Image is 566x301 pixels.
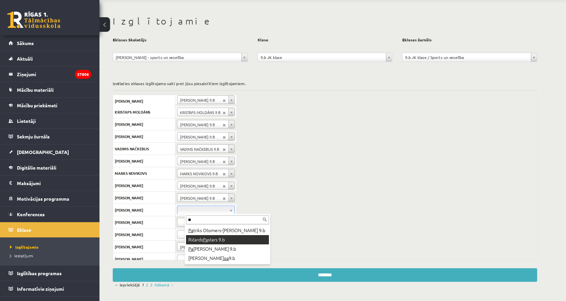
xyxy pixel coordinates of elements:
div: [PERSON_NAME] 9.b [186,244,269,254]
span: Pa [188,227,193,233]
span: Pa [188,245,193,252]
div: Ričards stars 9.b [186,235,269,244]
div: [PERSON_NAME] 9.b [186,254,269,263]
div: triks Otomers-[PERSON_NAME] 9.b [186,226,269,235]
span: Pa [203,236,208,243]
span: pa [224,255,229,261]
